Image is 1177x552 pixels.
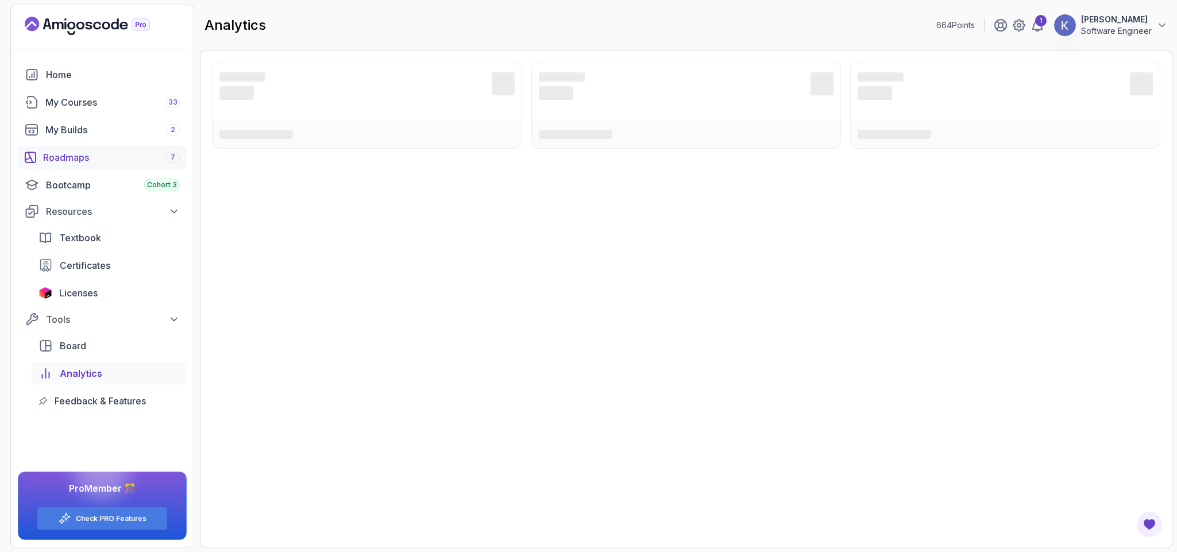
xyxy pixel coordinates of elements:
span: Certificates [60,258,110,272]
span: ‌ [858,130,931,139]
a: certificates [32,254,187,277]
div: Resources [46,204,180,218]
button: Open Feedback Button [1136,511,1163,538]
div: Home [46,68,180,82]
img: user profile image [1054,14,1076,36]
a: roadmaps [18,146,187,169]
div: Tools [46,312,180,326]
span: ‌ [539,86,573,100]
h2: analytics [204,16,266,34]
a: Landing page [25,17,176,35]
button: user profile image[PERSON_NAME]Software Engineer [1053,14,1168,37]
span: 7 [171,153,175,162]
a: 1 [1031,18,1044,32]
span: ‌ [539,130,612,139]
span: Analytics [60,366,102,380]
button: Check PRO Features [37,507,168,530]
p: [PERSON_NAME] [1081,14,1152,25]
span: Feedback & Features [55,394,146,408]
span: ‌ [858,86,892,100]
div: My Courses [45,95,180,109]
button: Tools [18,309,187,330]
span: ‌ [811,72,833,95]
a: bootcamp [18,173,187,196]
a: home [18,63,187,86]
a: feedback [32,389,187,412]
a: board [32,334,187,357]
button: Resources [18,201,187,222]
span: Board [60,339,86,353]
div: My Builds [45,123,180,137]
a: licenses [32,281,187,304]
div: Roadmaps [43,150,180,164]
span: ‌ [539,72,585,82]
span: ‌ [219,86,254,100]
div: 1 [1035,15,1047,26]
img: jetbrains icon [38,287,52,299]
span: ‌ [492,72,515,95]
span: ‌ [219,130,293,139]
a: courses [18,91,187,114]
p: 664 Points [936,20,975,31]
p: Software Engineer [1081,25,1152,37]
a: builds [18,118,187,141]
a: Check PRO Features [76,514,146,523]
span: Textbook [59,231,101,245]
span: Licenses [59,286,98,300]
span: ‌ [1130,72,1153,95]
span: 2 [171,125,175,134]
a: textbook [32,226,187,249]
a: analytics [32,362,187,385]
span: Cohort 3 [147,180,177,190]
div: Bootcamp [46,178,180,192]
span: ‌ [858,72,904,82]
span: 33 [168,98,177,107]
span: ‌ [219,72,265,82]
